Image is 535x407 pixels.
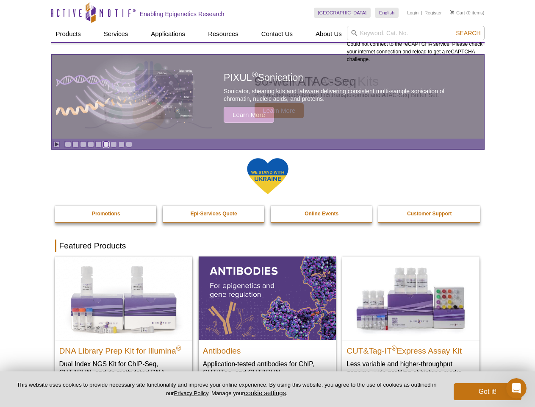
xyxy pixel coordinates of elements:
a: Resources [203,26,244,42]
span: Search [456,30,480,36]
input: Keyword, Cat. No. [347,26,485,40]
a: All Antibodies Antibodies Application-tested antibodies for ChIP, CUT&Tag, and CUT&RUN. [199,256,336,385]
h2: CUT&Tag-IT Express Assay Kit [347,343,475,355]
h2: DNA Library Prep Kit for Illumina [59,343,188,355]
strong: Epi-Services Quote [191,211,237,217]
img: CUT&Tag-IT® Express Assay Kit [342,256,480,340]
img: Your Cart [450,10,454,14]
li: | [421,8,422,18]
button: cookie settings [244,389,286,396]
a: Contact Us [256,26,298,42]
a: Go to slide 5 [95,141,102,148]
div: Could not connect to the reCAPTCHA service. Please check your internet connection and reload to g... [347,26,485,63]
a: Register [424,10,442,16]
a: Go to slide 6 [103,141,109,148]
strong: Customer Support [407,211,452,217]
a: About Us [310,26,347,42]
img: DNA Library Prep Kit for Illumina [55,256,192,340]
img: All Antibodies [199,256,336,340]
sup: ® [392,344,397,351]
a: Applications [146,26,190,42]
a: DNA Library Prep Kit for Illumina DNA Library Prep Kit for Illumina® Dual Index NGS Kit for ChIP-... [55,256,192,393]
sup: ® [252,70,258,79]
a: [GEOGRAPHIC_DATA] [314,8,371,18]
a: Go to slide 2 [72,141,79,148]
p: Sonicator, shearing kits and labware delivering consistent multi-sample sonication of chromatin, ... [224,87,464,103]
a: Go to slide 7 [111,141,117,148]
p: Application-tested antibodies for ChIP, CUT&Tag, and CUT&RUN. [203,360,332,377]
iframe: Intercom live chat [506,378,527,399]
h2: Antibodies [203,343,332,355]
strong: Online Events [305,211,338,217]
a: Promotions [55,206,158,222]
h2: Enabling Epigenetics Research [140,10,225,18]
button: Got it! [454,383,521,400]
a: Login [407,10,419,16]
sup: ® [176,344,181,351]
a: Go to slide 1 [65,141,71,148]
a: Customer Support [378,206,481,222]
a: Privacy Policy [174,390,208,396]
article: PIXUL Sonication [52,55,484,139]
li: (0 items) [450,8,485,18]
button: Search [453,29,483,37]
a: PIXUL sonication PIXUL®Sonication Sonicator, shearing kits and labware delivering consistent mult... [52,55,484,139]
h2: Featured Products [55,240,480,252]
a: Toggle autoplay [53,141,60,148]
a: Services [99,26,133,42]
img: PIXUL sonication [56,54,196,139]
a: English [375,8,399,18]
a: Go to slide 8 [118,141,125,148]
img: We Stand With Ukraine [247,157,289,195]
span: Learn More [224,107,274,123]
a: Products [51,26,86,42]
span: PIXUL Sonication [224,72,303,83]
p: Less variable and higher-throughput genome-wide profiling of histone marks​. [347,360,475,377]
a: Go to slide 9 [126,141,132,148]
p: Dual Index NGS Kit for ChIP-Seq, CUT&RUN, and ds methylated DNA assays. [59,360,188,385]
a: Go to slide 3 [80,141,86,148]
strong: Promotions [92,211,120,217]
p: This website uses cookies to provide necessary site functionality and improve your online experie... [14,381,440,397]
a: Go to slide 4 [88,141,94,148]
a: Online Events [271,206,373,222]
a: CUT&Tag-IT® Express Assay Kit CUT&Tag-IT®Express Assay Kit Less variable and higher-throughput ge... [342,256,480,385]
a: Cart [450,10,465,16]
a: Epi-Services Quote [163,206,265,222]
